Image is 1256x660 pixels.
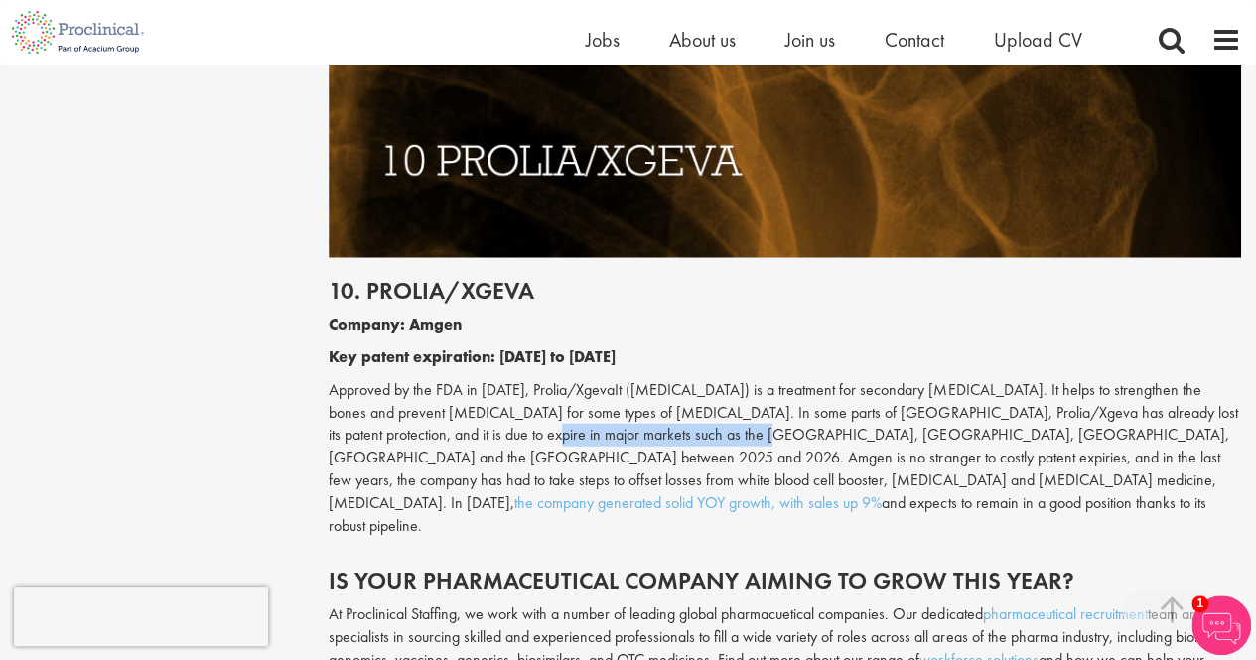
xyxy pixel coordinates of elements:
[329,63,1241,258] img: Drugs with patents due to expire Prolia/Xgeva
[329,346,616,367] b: Key patent expiration: [DATE] to [DATE]
[885,27,944,53] a: Contact
[669,27,736,53] a: About us
[329,568,1241,594] h2: IS YOUR PHARMACEUTICAL COMPANY AIMING TO GROW THIS YEAR?
[514,492,882,513] a: the company generated solid YOY growth, with sales up 9%
[14,587,268,646] iframe: reCAPTCHA
[329,379,1241,538] p: Approved by the FDA in [DATE], Prolia/XgevaIt ([MEDICAL_DATA]) is a treatment for secondary [MEDI...
[586,27,620,53] a: Jobs
[329,278,1241,304] h2: 10. Prolia/Xgeva
[982,603,1147,624] a: pharmaceutical recruitment
[994,27,1082,53] a: Upload CV
[329,314,462,334] b: Company: Amgen
[1191,595,1208,612] span: 1
[1191,595,1251,655] img: Chatbot
[785,27,835,53] a: Join us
